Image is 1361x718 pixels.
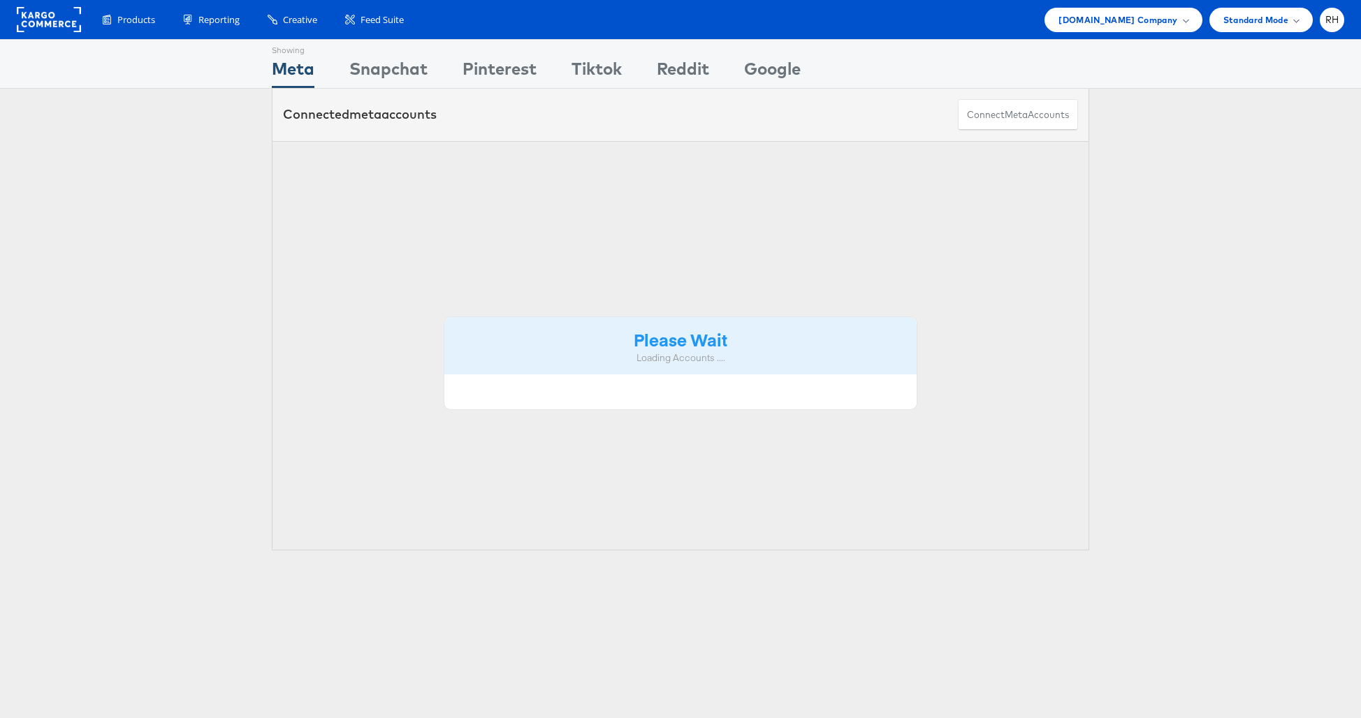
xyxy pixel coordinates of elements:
[634,328,727,351] strong: Please Wait
[463,57,537,88] div: Pinterest
[272,40,314,57] div: Showing
[283,105,437,124] div: Connected accounts
[198,13,240,27] span: Reporting
[283,13,317,27] span: Creative
[361,13,404,27] span: Feed Suite
[349,106,381,122] span: meta
[958,99,1078,131] button: ConnectmetaAccounts
[744,57,801,88] div: Google
[272,57,314,88] div: Meta
[117,13,155,27] span: Products
[572,57,622,88] div: Tiktok
[1223,13,1288,27] span: Standard Mode
[1005,108,1028,122] span: meta
[1058,13,1177,27] span: [DOMAIN_NAME] Company
[657,57,709,88] div: Reddit
[349,57,428,88] div: Snapchat
[455,351,906,365] div: Loading Accounts ....
[1325,15,1339,24] span: RH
